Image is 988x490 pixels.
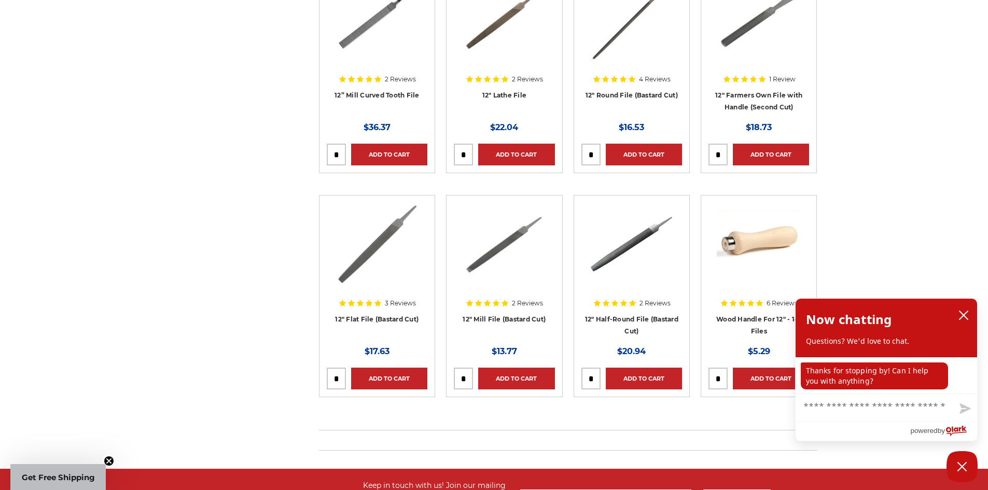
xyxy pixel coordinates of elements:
[385,300,416,306] span: 3 Reviews
[10,464,106,490] div: Get Free ShippingClose teaser
[951,397,977,421] button: Send message
[910,424,937,437] span: powered
[512,300,543,306] span: 2 Reviews
[512,76,543,82] span: 2 Reviews
[806,336,967,346] p: Questions? We'd love to chat.
[733,144,809,165] a: Add to Cart
[806,309,892,330] h2: Now chatting
[335,91,420,99] a: 12” Mill Curved Tooth File
[478,368,554,389] a: Add to Cart
[947,451,978,482] button: Close Chatbox
[801,362,948,389] p: Thanks for stopping by! Can I help you with anything?
[716,315,801,335] a: Wood Handle For 12" - 14" Files
[795,298,978,441] div: olark chatbox
[351,368,427,389] a: Add to Cart
[482,91,527,99] a: 12" Lathe File
[639,76,671,82] span: 4 Reviews
[335,315,419,323] a: 12" Flat File (Bastard Cut)
[104,456,114,466] button: Close teaser
[490,122,518,132] span: $22.04
[606,368,682,389] a: Add to Cart
[581,203,682,303] a: 12" Half round bastard file
[335,203,419,286] img: 12" Flat Bastard File
[639,300,671,306] span: 2 Reviews
[327,203,427,303] a: 12" Flat Bastard File
[708,203,809,303] a: File Handle
[955,307,972,323] button: close chatbox
[478,144,554,165] a: Add to Cart
[365,346,389,356] span: $17.63
[746,122,772,132] span: $18.73
[715,91,802,111] a: 12" Farmers Own File with Handle (Second Cut)
[351,144,427,165] a: Add to Cart
[454,203,554,303] a: 12" Mill File Bastard Cut
[748,346,770,356] span: $5.29
[585,315,678,335] a: 12" Half-Round File (Bastard Cut)
[769,76,796,82] span: 1 Review
[492,346,517,356] span: $13.77
[463,315,546,323] a: 12" Mill File (Bastard Cut)
[717,203,801,286] img: File Handle
[767,300,798,306] span: 6 Reviews
[463,203,546,286] img: 12" Mill File Bastard Cut
[619,122,644,132] span: $16.53
[606,144,682,165] a: Add to Cart
[385,76,416,82] span: 2 Reviews
[617,346,646,356] span: $20.94
[590,203,673,286] img: 12" Half round bastard file
[586,91,678,99] a: 12" Round File (Bastard Cut)
[910,422,977,441] a: Powered by Olark
[733,368,809,389] a: Add to Cart
[796,357,977,394] div: chat
[364,122,391,132] span: $36.37
[22,472,95,482] span: Get Free Shipping
[938,424,945,437] span: by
